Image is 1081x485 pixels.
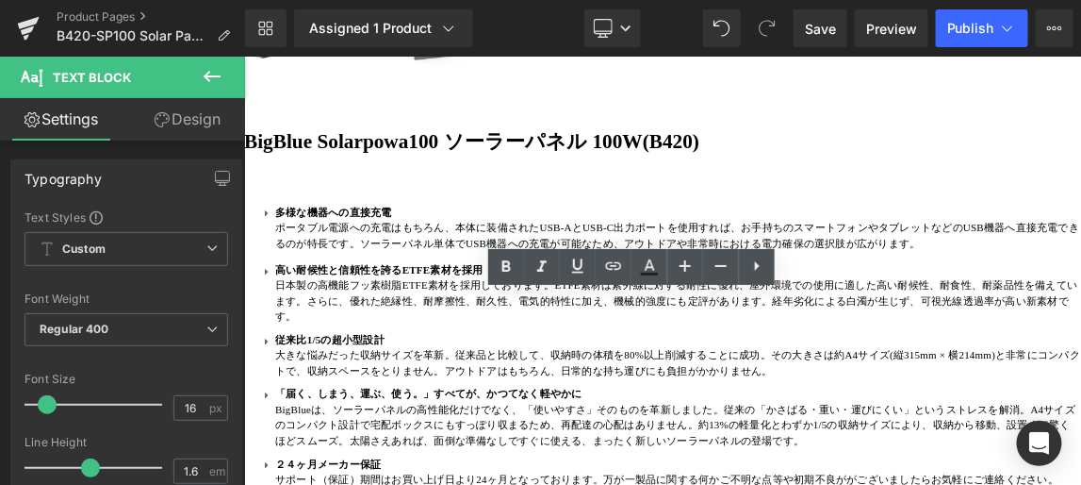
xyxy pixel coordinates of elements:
span: Text Block [53,70,131,85]
a: Design [126,98,249,141]
span: Publish [947,21,994,36]
b: Custom [62,242,106,258]
a: New Library [245,9,287,47]
div: Open Intercom Messenger [1017,421,1062,466]
strong: 多様な機器への直接充電 [42,205,201,220]
a: Product Pages [57,9,245,25]
div: Font Weight [25,293,228,306]
span: Preview [866,19,917,39]
button: Undo [703,9,741,47]
div: Line Height [25,436,228,449]
a: Preview [855,9,928,47]
strong: 高い耐候性と信頼性を誇るETFE素材を採用 [42,284,325,299]
div: Typography [25,160,102,187]
span: Save [805,19,836,39]
b: 「届く、しまう、運ぶ、使う。」すべてが、かつてなく軽やかに [42,453,461,468]
b: Regular 400 [40,322,109,336]
span: px [209,402,225,414]
div: Text Styles [25,209,228,225]
button: More [1036,9,1073,47]
span: B420-SP100 Solar Panel(24V) [57,28,209,43]
button: Redo [748,9,786,47]
div: Assigned 1 Product [309,19,458,38]
b: 従来比1/5の超小型設計 [42,379,191,394]
div: Font Size [25,373,228,386]
button: Publish [936,9,1028,47]
span: em [209,465,225,477]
